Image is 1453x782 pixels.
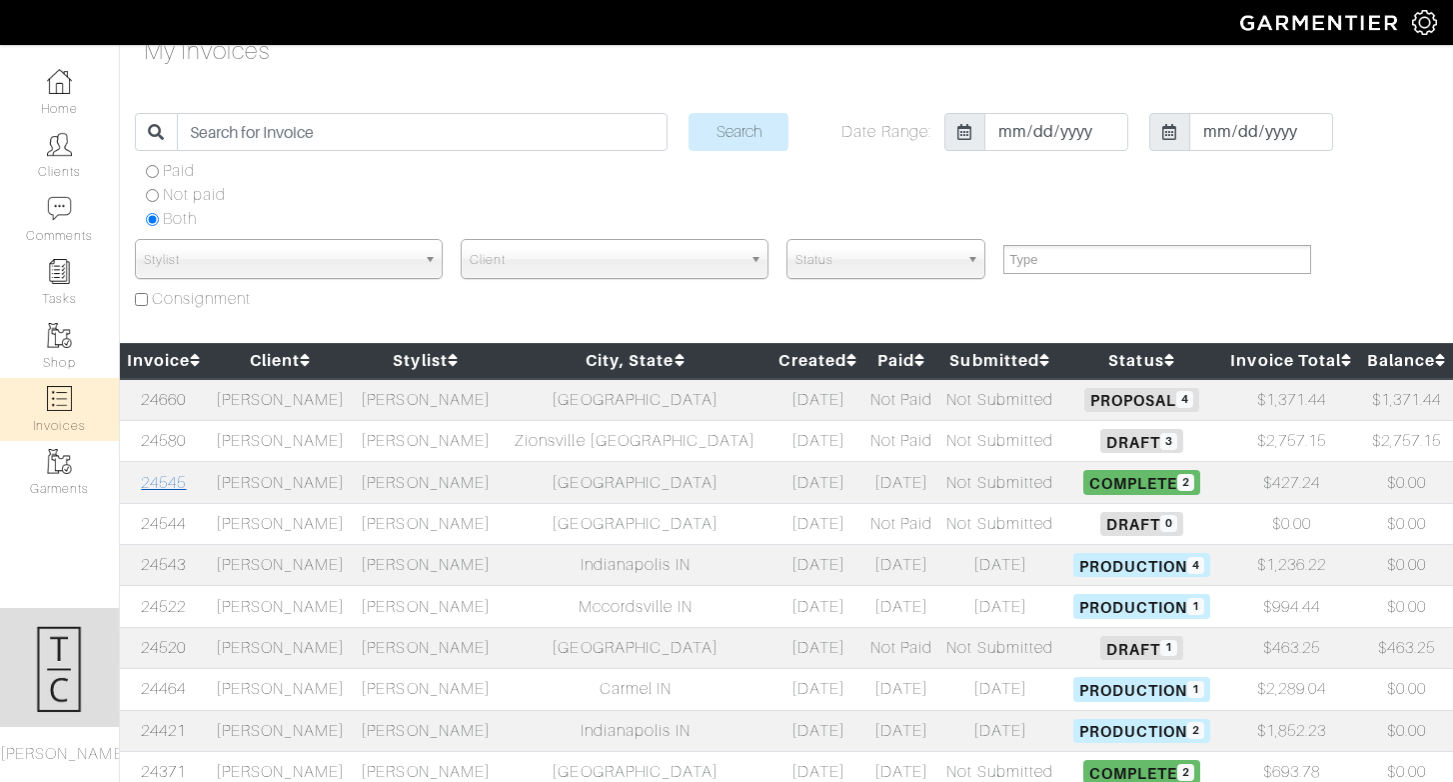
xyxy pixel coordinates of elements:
td: [PERSON_NAME] [208,627,354,668]
td: Not Paid [864,627,939,668]
span: Draft [1100,512,1183,536]
td: [PERSON_NAME] [353,420,499,461]
td: [PERSON_NAME] [353,503,499,544]
td: $0.00 [1223,503,1360,544]
label: Date Range: [841,120,931,144]
td: [PERSON_NAME] [353,545,499,586]
a: Paid [877,351,925,370]
td: [DATE] [939,586,1061,627]
a: 24580 [141,432,186,450]
td: $1,852.23 [1223,710,1360,751]
td: [DATE] [864,669,939,710]
img: garments-icon-b7da505a4dc4fd61783c78ac3ca0ef83fa9d6f193b1c9dc38574b1d14d53ca28.png [47,323,72,348]
td: Not Paid [864,503,939,544]
td: $0.00 [1360,462,1453,503]
td: $0.00 [1360,669,1453,710]
td: $463.25 [1223,627,1360,668]
td: Not Submitted [939,420,1061,461]
span: 2 [1177,764,1194,781]
a: 24545 [141,474,186,492]
span: Draft [1100,636,1183,660]
a: 24371 [141,763,186,781]
td: $1,371.44 [1360,379,1453,421]
a: Created [778,351,856,370]
span: 1 [1187,598,1204,615]
img: gear-icon-white-bd11855cb880d31180b6d7d6211b90ccbf57a29d726f0c71d8c61bd08dd39cc2.png [1412,10,1437,35]
td: [GEOGRAPHIC_DATA] [499,503,772,544]
td: [GEOGRAPHIC_DATA] [499,379,772,421]
span: 0 [1160,515,1177,532]
span: Proposal [1084,388,1199,412]
span: Production [1073,677,1211,701]
td: [PERSON_NAME] [208,462,354,503]
td: $2,757.15 [1223,420,1360,461]
td: [DATE] [772,586,864,627]
td: Mccordsville IN [499,586,772,627]
td: [PERSON_NAME] [353,462,499,503]
td: [PERSON_NAME] [208,420,354,461]
td: [PERSON_NAME] [353,710,499,751]
a: Client [250,351,311,370]
td: $2,289.04 [1223,669,1360,710]
label: Paid [163,159,195,183]
td: Carmel IN [499,669,772,710]
td: Not Submitted [939,503,1061,544]
td: Indianapolis IN [499,710,772,751]
td: Not Paid [864,379,939,421]
td: $0.00 [1360,710,1453,751]
span: 4 [1176,391,1193,408]
td: [GEOGRAPHIC_DATA] [499,462,772,503]
td: $463.25 [1360,627,1453,668]
td: [DATE] [939,669,1061,710]
a: City, State [586,351,686,370]
img: garmentier-logo-header-white-b43fb05a5012e4ada735d5af1a66efaba907eab6374d6393d1fbf88cb4ef424d.png [1230,5,1412,40]
td: Not Submitted [939,627,1061,668]
td: [DATE] [772,462,864,503]
span: Status [795,240,958,280]
td: [DATE] [864,545,939,586]
td: [PERSON_NAME] [353,669,499,710]
td: $427.24 [1223,462,1360,503]
span: 2 [1177,474,1194,491]
a: Stylist [393,351,458,370]
span: Complete [1083,470,1200,494]
span: Draft [1100,429,1183,453]
td: Zionsville [GEOGRAPHIC_DATA] [499,420,772,461]
label: Not paid [163,183,226,207]
span: Client [470,240,741,280]
td: [PERSON_NAME] [208,379,354,421]
img: clients-icon-6bae9207a08558b7cb47a8932f037763ab4055f8c8b6bfacd5dc20c3e0201464.png [47,132,72,157]
td: [DATE] [939,545,1061,586]
td: Indianapolis IN [499,545,772,586]
a: Balance [1367,351,1446,370]
td: [PERSON_NAME] [208,503,354,544]
img: reminder-icon-8004d30b9f0a5d33ae49ab947aed9ed385cf756f9e5892f1edd6e32f2345188e.png [47,259,72,284]
a: Status [1108,351,1174,370]
td: [PERSON_NAME] [353,379,499,421]
td: [DATE] [864,462,939,503]
span: Production [1073,594,1211,618]
label: Both [163,207,197,231]
td: [DATE] [772,420,864,461]
td: Not Paid [864,420,939,461]
td: [DATE] [772,627,864,668]
span: 1 [1187,681,1204,698]
td: $0.00 [1360,545,1453,586]
td: [DATE] [772,503,864,544]
span: Stylist [144,240,416,280]
a: Invoice [127,351,201,370]
span: Production [1073,553,1211,577]
td: [PERSON_NAME] [353,627,499,668]
td: Not Submitted [939,379,1061,421]
span: 1 [1160,640,1177,657]
td: [DATE] [864,710,939,751]
img: dashboard-icon-dbcd8f5a0b271acd01030246c82b418ddd0df26cd7fceb0bd07c9910d44c42f6.png [47,69,72,94]
td: Not Submitted [939,462,1061,503]
td: [DATE] [772,710,864,751]
span: 2 [1187,722,1204,739]
td: [PERSON_NAME] [208,545,354,586]
a: 24520 [141,639,186,657]
h4: My Invoices [144,37,271,66]
a: 24522 [141,598,186,616]
a: 24660 [141,391,186,409]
